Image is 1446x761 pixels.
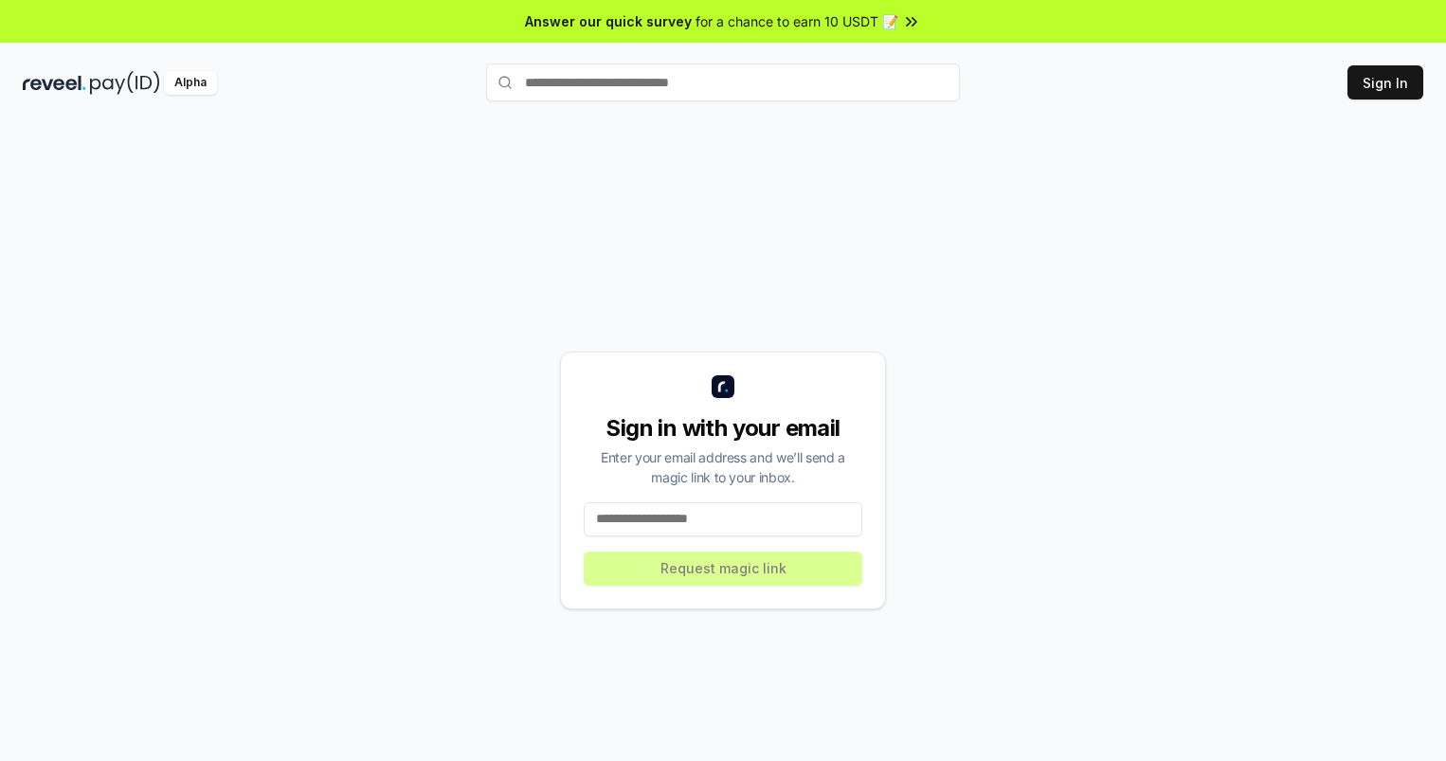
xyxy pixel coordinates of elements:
div: Sign in with your email [584,413,862,444]
div: Alpha [164,71,217,95]
img: reveel_dark [23,71,86,95]
img: logo_small [712,375,734,398]
span: Answer our quick survey [525,11,692,31]
div: Enter your email address and we’ll send a magic link to your inbox. [584,447,862,487]
span: for a chance to earn 10 USDT 📝 [696,11,898,31]
button: Sign In [1347,65,1423,100]
img: pay_id [90,71,160,95]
